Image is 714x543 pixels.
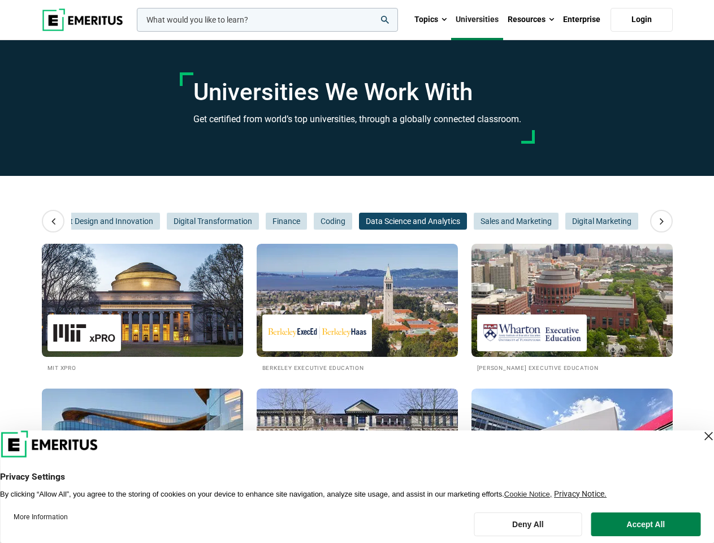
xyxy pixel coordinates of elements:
[471,244,673,372] a: Universities We Work With Wharton Executive Education [PERSON_NAME] Executive Education
[477,363,667,372] h2: [PERSON_NAME] Executive Education
[471,389,673,517] a: Universities We Work With Imperial Executive Education Imperial Executive Education
[42,389,243,517] a: Universities We Work With Kellogg Executive Education [PERSON_NAME] Executive Education
[38,213,160,230] button: Product Design and Innovation
[257,389,458,517] a: Universities We Work With Cambridge Judge Business School Executive Education Cambridge Judge Bus...
[193,112,521,127] h3: Get certified from world’s top universities, through a globally connected classroom.
[474,213,559,230] button: Sales and Marketing
[359,213,467,230] button: Data Science and Analytics
[262,363,452,372] h2: Berkeley Executive Education
[257,389,458,502] img: Universities We Work With
[42,244,243,372] a: Universities We Work With MIT xPRO MIT xPRO
[471,389,673,502] img: Universities We Work With
[611,8,673,32] a: Login
[471,244,673,357] img: Universities We Work With
[483,320,581,346] img: Wharton Executive Education
[266,213,307,230] button: Finance
[257,244,458,357] img: Universities We Work With
[42,244,243,357] img: Universities We Work With
[137,8,398,32] input: woocommerce-product-search-field-0
[42,389,243,502] img: Universities We Work With
[47,363,237,372] h2: MIT xPRO
[268,320,366,346] img: Berkeley Executive Education
[193,78,521,106] h1: Universities We Work With
[257,244,458,372] a: Universities We Work With Berkeley Executive Education Berkeley Executive Education
[53,320,115,346] img: MIT xPRO
[167,213,259,230] button: Digital Transformation
[314,213,352,230] button: Coding
[565,213,638,230] button: Digital Marketing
